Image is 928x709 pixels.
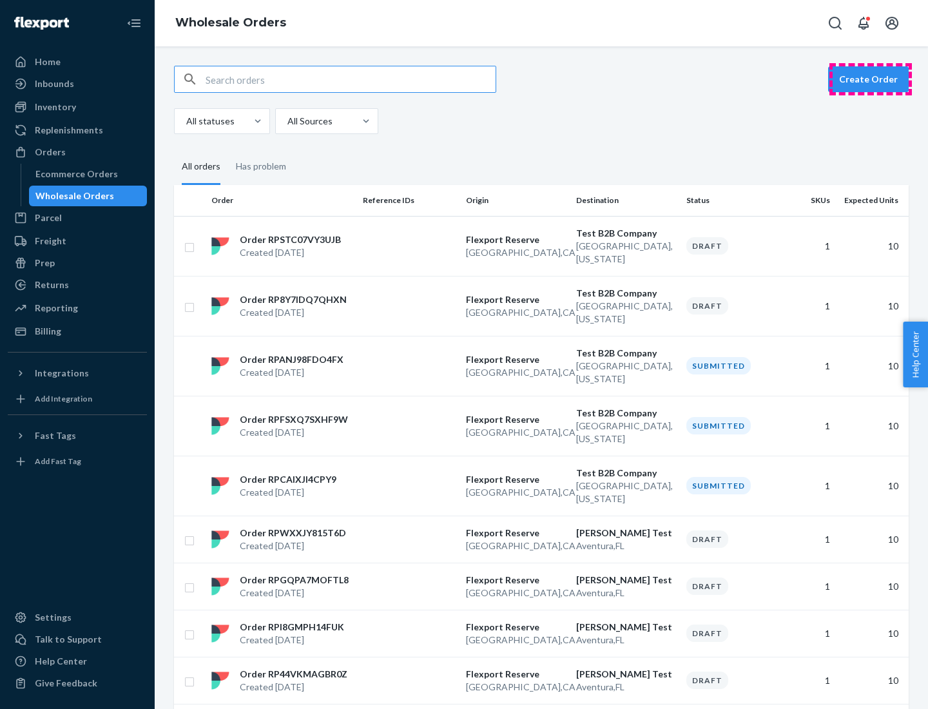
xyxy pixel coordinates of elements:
div: Draft [686,237,728,255]
div: Orders [35,146,66,159]
th: Origin [461,185,571,216]
td: 1 [784,216,835,276]
div: Parcel [35,211,62,224]
p: Test B2B Company [576,407,676,420]
input: All Sources [286,115,287,128]
img: Flexport logo [14,17,69,30]
td: 1 [784,396,835,456]
td: 10 [835,563,909,610]
div: Prep [35,257,55,269]
a: Replenishments [8,120,147,141]
div: Talk to Support [35,633,102,646]
p: [GEOGRAPHIC_DATA] , CA [466,634,566,646]
p: Flexport Reserve [466,413,566,426]
div: Home [35,55,61,68]
p: Test B2B Company [576,467,676,480]
ol: breadcrumbs [165,5,296,42]
p: Created [DATE] [240,426,348,439]
button: Fast Tags [8,425,147,446]
p: [GEOGRAPHIC_DATA] , [US_STATE] [576,360,676,385]
th: Order [206,185,358,216]
p: Order RPI8GMPH14FUK [240,621,344,634]
div: Submitted [686,357,751,374]
p: Test B2B Company [576,227,676,240]
p: [PERSON_NAME] Test [576,527,676,539]
p: Order RPANJ98FDO4FX [240,353,343,366]
div: Draft [686,672,728,689]
img: flexport logo [211,625,229,643]
td: 1 [784,610,835,657]
p: [PERSON_NAME] Test [576,668,676,681]
p: Aventura , FL [576,539,676,552]
p: Test B2B Company [576,287,676,300]
p: Created [DATE] [240,634,344,646]
a: Billing [8,321,147,342]
div: Draft [686,297,728,315]
p: Flexport Reserve [466,293,566,306]
a: Inbounds [8,73,147,94]
div: Settings [35,611,72,624]
td: 1 [784,456,835,516]
input: Search orders [206,66,496,92]
div: Reporting [35,302,78,315]
th: Destination [571,185,681,216]
button: Close Navigation [121,10,147,36]
td: 10 [835,610,909,657]
div: Inbounds [35,77,74,90]
a: Orders [8,142,147,162]
th: SKUs [784,185,835,216]
img: flexport logo [211,530,229,549]
p: Created [DATE] [240,681,347,694]
p: Created [DATE] [240,366,343,379]
div: Give Feedback [35,677,97,690]
div: Help Center [35,655,87,668]
td: 1 [784,336,835,396]
th: Expected Units [835,185,909,216]
p: [GEOGRAPHIC_DATA] , CA [466,426,566,439]
p: [GEOGRAPHIC_DATA] , CA [466,366,566,379]
p: [GEOGRAPHIC_DATA] , CA [466,486,566,499]
p: Created [DATE] [240,587,349,599]
button: Open Search Box [822,10,848,36]
td: 1 [784,657,835,704]
p: [GEOGRAPHIC_DATA] , [US_STATE] [576,300,676,325]
a: Wholesale Orders [29,186,148,206]
div: Ecommerce Orders [35,168,118,180]
p: Aventura , FL [576,587,676,599]
button: Help Center [903,322,928,387]
button: Give Feedback [8,673,147,694]
a: Parcel [8,208,147,228]
th: Status [681,185,784,216]
td: 10 [835,336,909,396]
a: Prep [8,253,147,273]
a: Talk to Support [8,629,147,650]
p: Flexport Reserve [466,527,566,539]
p: Flexport Reserve [466,621,566,634]
p: Aventura , FL [576,634,676,646]
div: Has problem [236,150,286,183]
p: Created [DATE] [240,246,341,259]
p: Order RPGQPA7MOFTL8 [240,574,349,587]
p: Order RPFSXQ7SXHF9W [240,413,348,426]
button: Open account menu [879,10,905,36]
div: Billing [35,325,61,338]
p: [PERSON_NAME] Test [576,574,676,587]
div: Draft [686,578,728,595]
div: Replenishments [35,124,103,137]
a: Wholesale Orders [175,15,286,30]
p: Flexport Reserve [466,353,566,366]
th: Reference IDs [358,185,461,216]
a: Ecommerce Orders [29,164,148,184]
td: 10 [835,516,909,563]
div: Fast Tags [35,429,76,442]
img: flexport logo [211,578,229,596]
div: Inventory [35,101,76,113]
a: Inventory [8,97,147,117]
a: Home [8,52,147,72]
p: [GEOGRAPHIC_DATA] , CA [466,306,566,319]
td: 10 [835,456,909,516]
div: Integrations [35,367,89,380]
div: Submitted [686,477,751,494]
p: Flexport Reserve [466,668,566,681]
